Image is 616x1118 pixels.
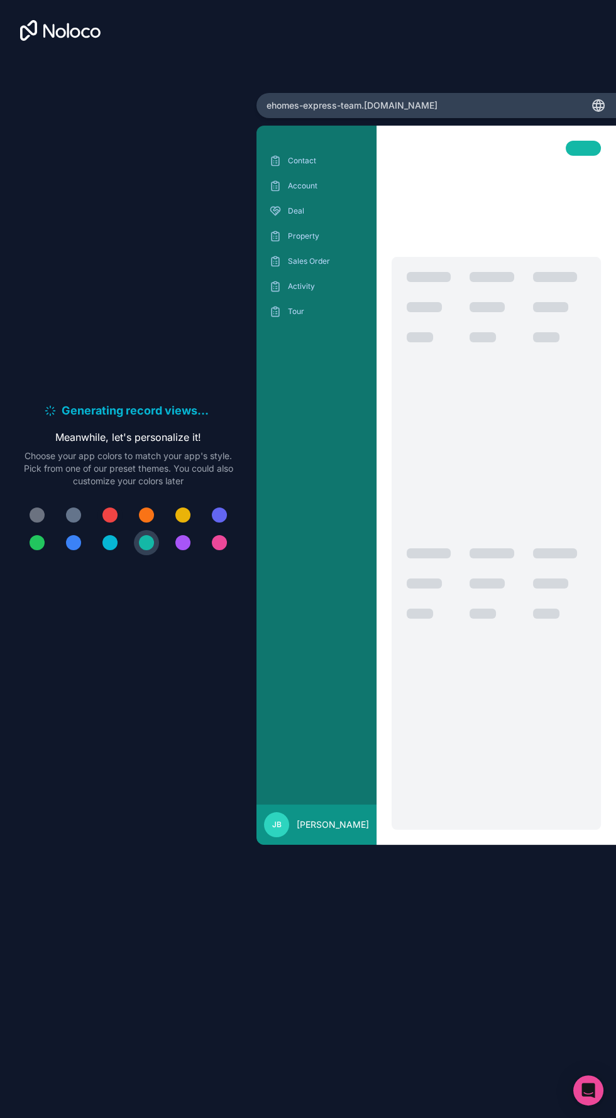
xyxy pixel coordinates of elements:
span: [PERSON_NAME] [297,818,369,831]
p: Activity [288,281,364,291]
p: Contact [288,156,364,166]
h6: Generating record views [62,402,212,420]
p: Tour [288,307,364,317]
p: Deal [288,206,364,216]
p: Choose your app colors to match your app's style. Pick from one of our preset themes. You could a... [20,450,236,487]
div: Open Intercom Messenger [573,1075,603,1105]
div: scrollable content [267,151,366,795]
span: . [197,402,201,420]
p: Property [288,231,364,241]
span: Meanwhile, let's personalize it! [20,430,236,445]
p: Sales Order [288,256,364,266]
p: Account [288,181,364,191]
span: JB [272,820,282,830]
span: ehomes-express-team .[DOMAIN_NAME] [267,99,437,112]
